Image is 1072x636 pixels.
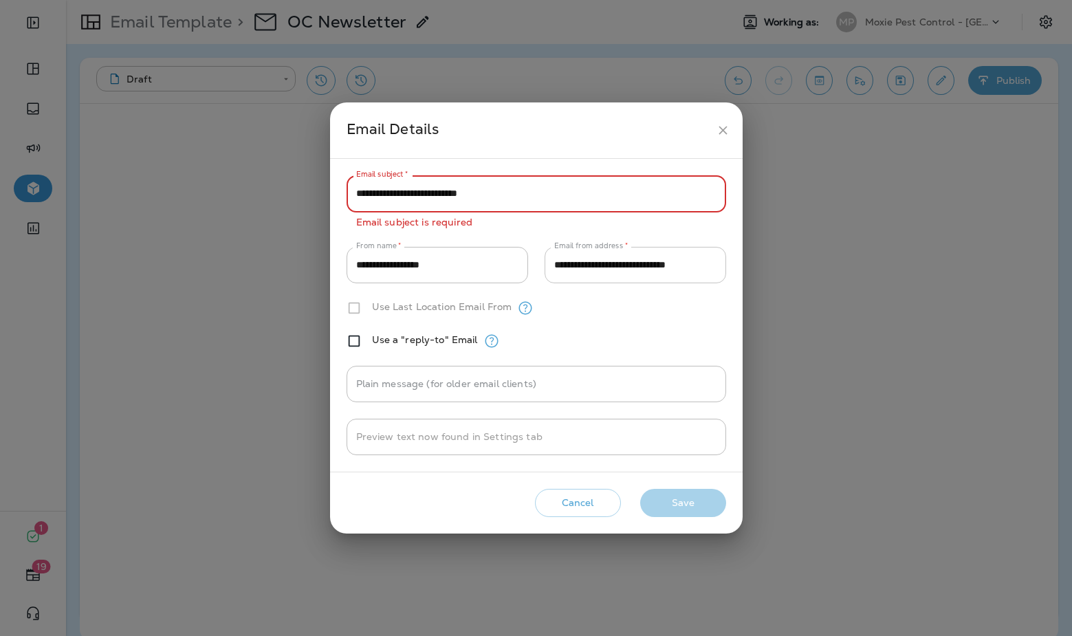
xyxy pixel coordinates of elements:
[372,334,478,345] label: Use a "reply-to" Email
[710,118,736,143] button: close
[356,241,402,251] label: From name
[356,169,408,179] label: Email subject
[347,118,710,143] div: Email Details
[554,241,628,251] label: Email from address
[535,489,621,517] button: Cancel
[372,301,512,312] label: Use Last Location Email From
[356,215,717,230] p: Email subject is required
